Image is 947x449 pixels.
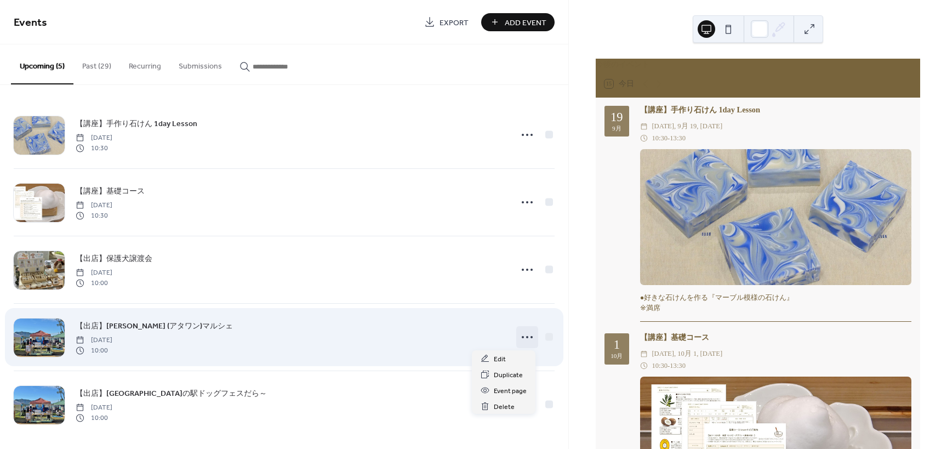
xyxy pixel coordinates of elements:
[76,320,233,332] a: 【出店】[PERSON_NAME] (アタワン)マルシェ
[640,332,911,344] div: 【講座】基礎コース
[170,44,231,83] button: Submissions
[73,44,120,83] button: Past (29)
[76,117,197,130] a: 【講座】手作り石けん 1day Lesson
[670,360,686,372] span: 13:30
[611,353,623,359] div: 10月
[494,385,527,397] span: Event page
[640,360,648,372] div: ​
[652,348,722,360] span: [DATE], 10月 1, [DATE]
[76,186,145,197] span: 【講座】基礎コース
[416,13,477,31] a: Export
[494,401,515,413] span: Delete
[76,278,112,288] span: 10:00
[652,121,722,132] span: [DATE], 9月 19, [DATE]
[76,413,112,423] span: 10:00
[14,12,47,33] span: Events
[76,321,233,332] span: 【出店】[PERSON_NAME] (アタワン)マルシェ
[494,354,506,365] span: Edit
[76,345,112,355] span: 10:00
[596,59,920,71] div: 今後のイベント
[76,252,152,265] a: 【出店】保護犬譲渡会
[76,143,112,153] span: 10:30
[76,336,112,345] span: [DATE]
[76,403,112,413] span: [DATE]
[440,17,469,29] span: Export
[640,293,911,314] div: ●好きな石けんを作る『マーブル模様の石けん』 ※満席
[640,348,648,360] div: ​
[640,104,911,116] div: 【講座】手作り石けん 1day Lesson
[481,13,555,31] button: Add Event
[505,17,546,29] span: Add Event
[76,185,145,197] a: 【講座】基礎コース
[612,126,621,132] div: 9月
[640,121,648,132] div: ​
[652,133,668,144] span: 10:30
[76,211,112,220] span: 10:30
[76,253,152,265] span: 【出店】保護犬譲渡会
[611,111,623,124] div: 19
[76,201,112,211] span: [DATE]
[668,133,670,144] span: -
[614,339,620,351] div: 1
[76,118,197,130] span: 【講座】手作り石けん 1day Lesson
[494,370,523,381] span: Duplicate
[668,360,670,372] span: -
[652,360,668,372] span: 10:30
[640,133,648,144] div: ​
[76,387,267,400] a: 【出店】[GEOGRAPHIC_DATA]の駅ドッグフェスだら～
[76,268,112,278] span: [DATE]
[120,44,170,83] button: Recurring
[76,388,267,400] span: 【出店】[GEOGRAPHIC_DATA]の駅ドッグフェスだら～
[76,133,112,143] span: [DATE]
[670,133,686,144] span: 13:30
[11,44,73,84] button: Upcoming (5)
